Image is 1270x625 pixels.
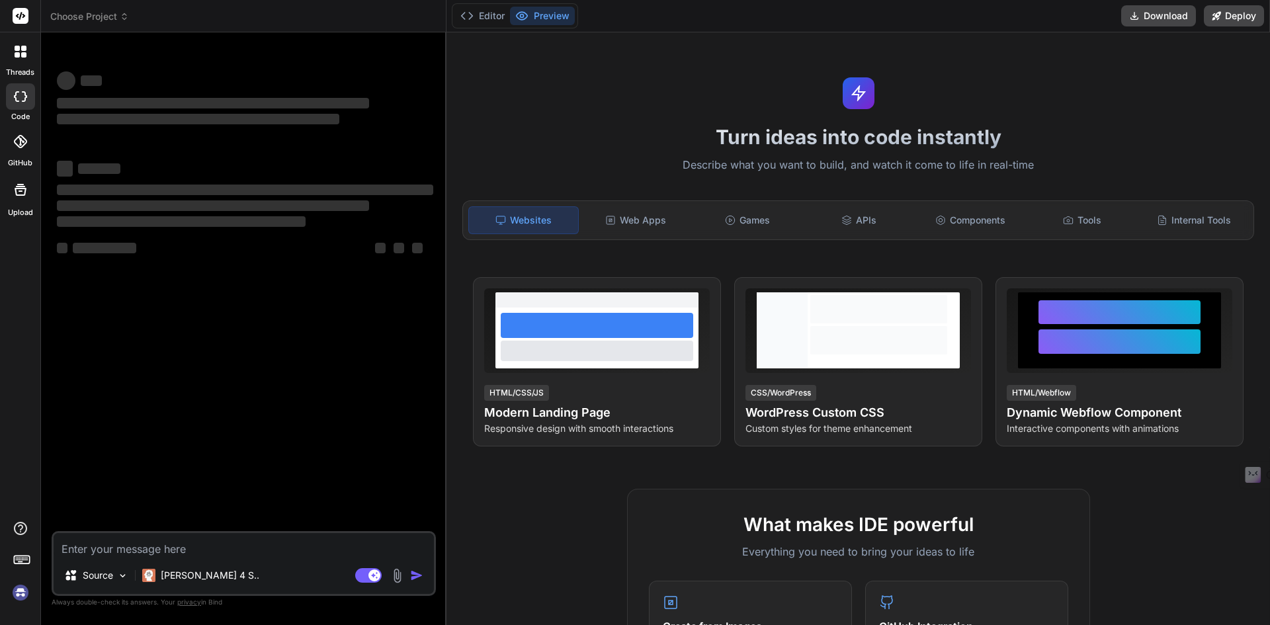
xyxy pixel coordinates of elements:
div: APIs [804,206,913,234]
p: Custom styles for theme enhancement [745,422,971,435]
p: Always double-check its answers. Your in Bind [52,596,436,608]
div: Web Apps [581,206,691,234]
span: ‌ [57,98,369,108]
label: threads [6,67,34,78]
div: Websites [468,206,579,234]
div: Internal Tools [1139,206,1248,234]
p: Source [83,569,113,582]
span: ‌ [375,243,386,253]
p: [PERSON_NAME] 4 S.. [161,569,259,582]
p: Responsive design with smooth interactions [484,422,710,435]
h4: Modern Landing Page [484,403,710,422]
span: ‌ [57,71,75,90]
button: Editor [455,7,510,25]
div: Components [916,206,1025,234]
img: icon [410,569,423,582]
img: signin [9,581,32,604]
p: Everything you need to bring your ideas to life [649,544,1068,560]
span: ‌ [57,243,67,253]
img: attachment [390,568,405,583]
span: ‌ [78,163,120,174]
span: ‌ [73,243,136,253]
span: ‌ [57,200,369,211]
div: Tools [1028,206,1137,234]
span: ‌ [57,216,306,227]
img: Claude 4 Sonnet [142,569,155,582]
span: ‌ [57,185,433,195]
div: Games [693,206,802,234]
h4: WordPress Custom CSS [745,403,971,422]
div: HTML/Webflow [1007,385,1076,401]
label: Upload [8,207,33,218]
button: Download [1121,5,1196,26]
span: ‌ [412,243,423,253]
button: Preview [510,7,575,25]
span: ‌ [57,114,339,124]
span: ‌ [81,75,102,86]
h1: Turn ideas into code instantly [454,125,1262,149]
img: Pick Models [117,570,128,581]
h4: Dynamic Webflow Component [1007,403,1232,422]
h2: What makes IDE powerful [649,511,1068,538]
p: Interactive components with animations [1007,422,1232,435]
label: GitHub [8,157,32,169]
span: Choose Project [50,10,129,23]
span: privacy [177,598,201,606]
button: Deploy [1204,5,1264,26]
span: ‌ [394,243,404,253]
div: CSS/WordPress [745,385,816,401]
div: HTML/CSS/JS [484,385,549,401]
span: ‌ [57,161,73,177]
label: code [11,111,30,122]
p: Describe what you want to build, and watch it come to life in real-time [454,157,1262,174]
